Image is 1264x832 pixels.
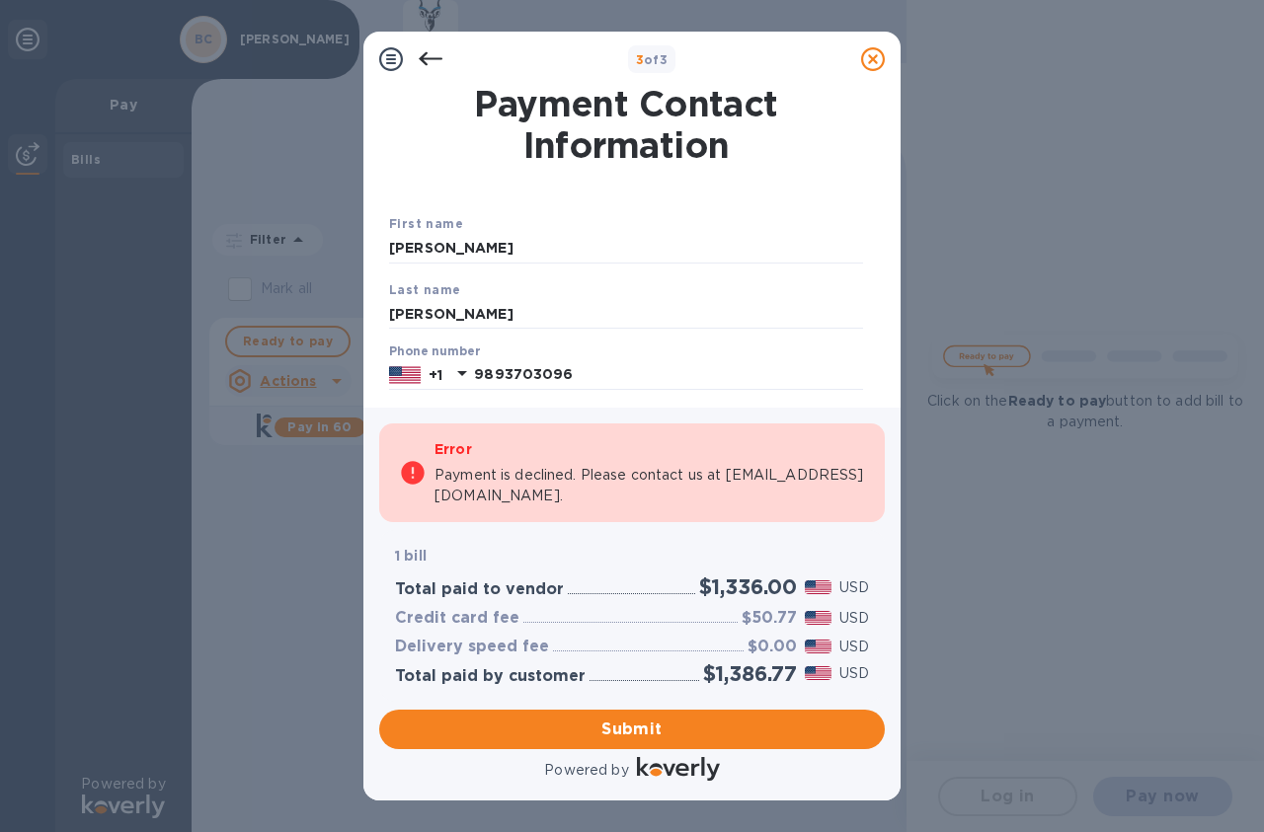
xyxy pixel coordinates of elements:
[389,346,480,358] label: Phone number
[395,638,549,656] h3: Delivery speed fee
[742,609,797,628] h3: $50.77
[389,364,421,386] img: US
[395,548,427,564] b: 1 bill
[839,608,869,629] p: USD
[389,83,863,166] h1: Payment Contact Information
[474,360,863,390] input: Enter your phone number
[389,216,463,231] b: First name
[434,441,472,457] b: Error
[389,299,863,329] input: Enter your last name
[434,465,865,506] p: Payment is declined. Please contact us at [EMAIL_ADDRESS][DOMAIN_NAME].
[805,666,831,680] img: USD
[839,577,869,598] p: USD
[805,611,831,625] img: USD
[805,580,831,594] img: USD
[839,663,869,684] p: USD
[379,710,885,749] button: Submit
[544,760,628,781] p: Powered by
[429,365,442,385] p: +1
[389,282,461,297] b: Last name
[703,661,797,686] h2: $1,386.77
[636,52,644,67] span: 3
[699,574,797,599] h2: $1,336.00
[395,609,519,628] h3: Credit card fee
[636,52,669,67] b: of 3
[805,640,831,653] img: USD
[748,638,797,656] h3: $0.00
[637,757,720,781] img: Logo
[395,718,869,741] span: Submit
[395,667,586,686] h3: Total paid by customer
[839,637,869,657] p: USD
[395,580,564,599] h3: Total paid to vendor
[389,234,863,264] input: Enter your first name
